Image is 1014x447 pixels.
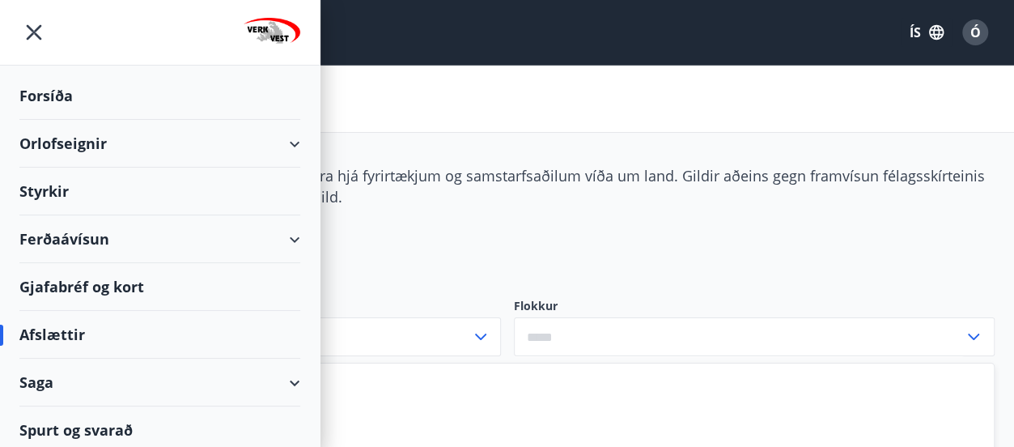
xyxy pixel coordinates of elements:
img: union_logo [244,18,300,50]
div: Afslættir [19,311,300,359]
label: Flokkur [514,298,995,314]
span: Gleraugna Gallerí [146,377,955,398]
div: Orlofseignir [19,120,300,168]
span: 10% afsláttur af gleraugum. [146,404,955,440]
button: Ó [956,13,995,52]
button: menu [19,18,49,47]
button: ÍS [901,18,952,47]
div: Styrkir [19,168,300,215]
div: Forsíða [19,72,300,120]
div: Ferðaávísun [19,215,300,263]
div: Gjafabréf og kort [19,263,300,311]
div: Saga [19,359,300,407]
span: Félagsmenn njóta veglegra tilboða og sérkjara hjá fyrirtækjum og samstarfsaðilum víða um land. Gi... [19,166,985,206]
span: Ó [970,23,981,41]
